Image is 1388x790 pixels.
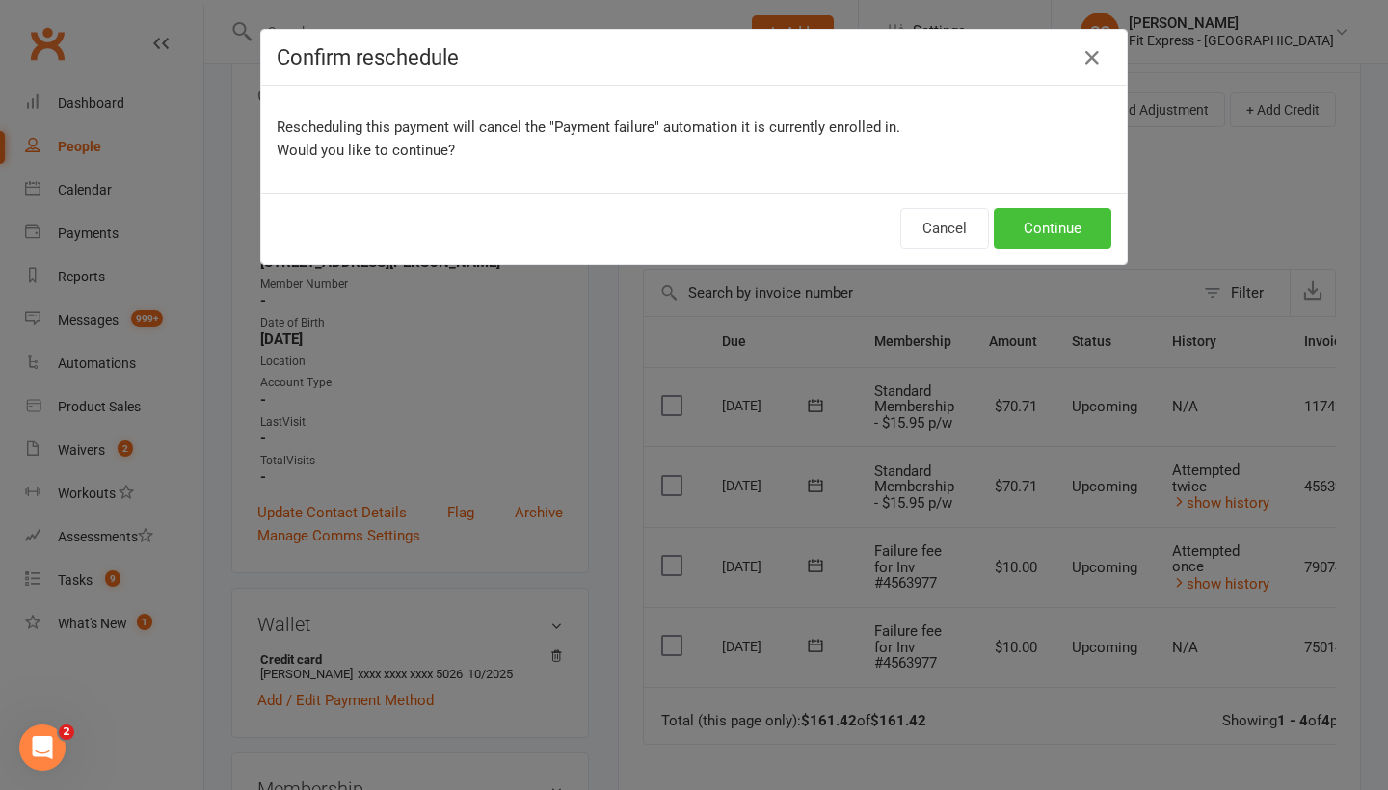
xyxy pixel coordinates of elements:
iframe: Intercom live chat [19,724,66,771]
button: Continue [994,208,1111,249]
p: Rescheduling this payment will cancel the "Payment failure" automation it is currently enrolled i... [277,116,1111,162]
button: Close [1077,42,1108,73]
h4: Confirm reschedule [277,45,1111,69]
span: 2 [59,724,74,740]
button: Cancel [900,208,989,249]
